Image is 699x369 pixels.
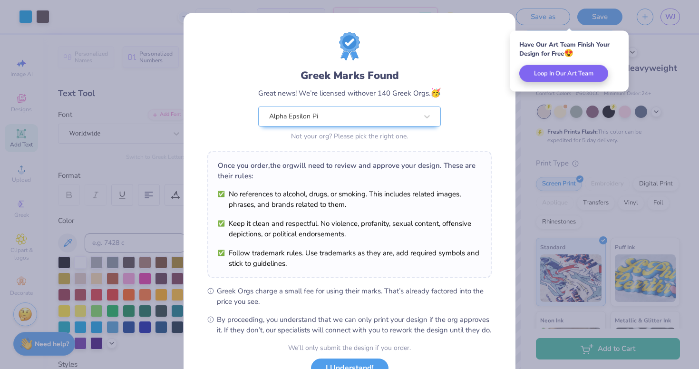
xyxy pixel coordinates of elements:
[218,189,481,210] li: No references to alcohol, drugs, or smoking. This includes related images, phrases, and brands re...
[519,40,619,58] div: Have Our Art Team Finish Your Design for Free
[258,87,441,99] div: Great news! We’re licensed with over 140 Greek Orgs.
[218,248,481,269] li: Follow trademark rules. Use trademarks as they are, add required symbols and stick to guidelines.
[564,48,573,58] span: 😍
[217,314,492,335] span: By proceeding, you understand that we can only print your design if the org approves it. If they ...
[430,87,441,98] span: 🥳
[258,68,441,83] div: Greek Marks Found
[339,32,360,60] img: license-marks-badge.png
[218,218,481,239] li: Keep it clean and respectful. No violence, profanity, sexual content, offensive depictions, or po...
[217,286,492,307] span: Greek Orgs charge a small fee for using their marks. That’s already factored into the price you see.
[519,65,608,82] button: Loop In Our Art Team
[258,131,441,141] div: Not your org? Please pick the right one.
[288,343,411,353] div: We’ll only submit the design if you order.
[218,160,481,181] div: Once you order, the org will need to review and approve your design. These are their rules:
